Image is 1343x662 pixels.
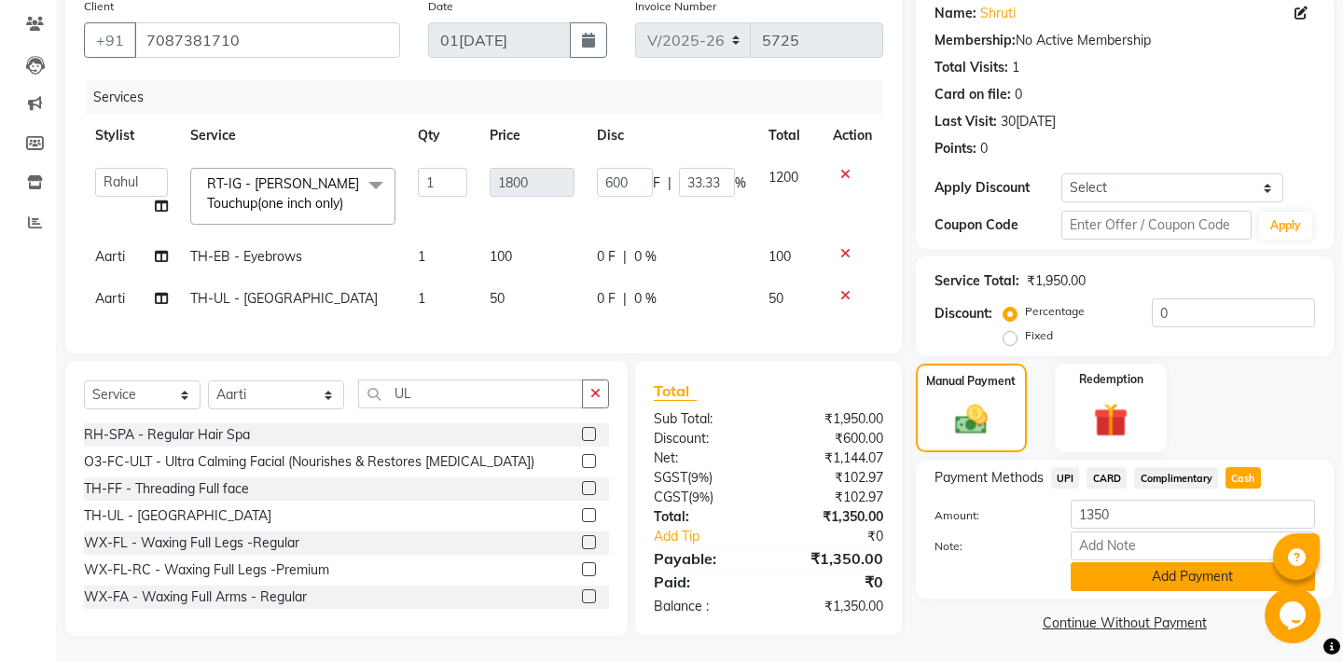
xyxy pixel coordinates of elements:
span: CARD [1087,467,1127,489]
span: 0 F [597,289,616,309]
th: Action [822,115,883,157]
th: Price [478,115,586,157]
span: 1200 [768,169,798,186]
div: ₹102.97 [768,468,897,488]
div: Sub Total: [640,409,768,429]
div: ( ) [640,488,768,507]
span: RT-IG - [PERSON_NAME] Touchup(one inch only) [207,175,359,212]
div: 0 [1015,85,1022,104]
label: Fixed [1025,327,1053,344]
div: TH-UL - [GEOGRAPHIC_DATA] [84,506,271,526]
div: No Active Membership [935,31,1315,50]
div: ₹0 [768,571,897,593]
span: Payment Methods [935,468,1044,488]
label: Percentage [1025,303,1085,320]
div: Paid: [640,571,768,593]
span: UPI [1051,467,1080,489]
a: Add Tip [640,527,790,546]
div: 30[DATE] [1001,112,1056,131]
span: SGST [654,469,687,486]
input: Search by Name/Mobile/Email/Code [134,22,400,58]
span: 0 % [634,247,657,267]
div: WX-FA - Waxing Full Arms - Regular [84,587,307,607]
th: Service [179,115,407,157]
div: Last Visit: [935,112,997,131]
div: WX-FL-RC - Waxing Full Legs -Premium [84,560,329,580]
div: Total: [640,507,768,527]
span: 100 [768,248,791,265]
div: Apply Discount [935,178,1061,198]
img: _gift.svg [1083,399,1139,442]
span: Complimentary [1134,467,1218,489]
div: Payable: [640,547,768,570]
div: ( ) [640,468,768,488]
div: ₹1,350.00 [768,597,897,616]
th: Total [757,115,822,157]
label: Manual Payment [926,373,1016,390]
span: Total [654,381,697,401]
span: TH-UL - [GEOGRAPHIC_DATA] [190,290,378,307]
div: TH-FF - Threading Full face [84,479,249,499]
span: F [653,173,660,193]
div: ₹102.97 [768,488,897,507]
div: Discount: [640,429,768,448]
span: 50 [768,290,783,307]
div: Coupon Code [935,215,1061,235]
th: Stylist [84,115,179,157]
span: 1 [418,248,425,265]
div: Services [86,80,897,115]
div: Name: [935,4,976,23]
input: Search or Scan [358,379,583,408]
div: WX-FL - Waxing Full Legs -Regular [84,533,299,553]
div: Membership: [935,31,1016,50]
input: Amount [1071,500,1315,529]
div: Total Visits: [935,58,1008,77]
th: Disc [586,115,757,157]
span: % [735,173,746,193]
span: TH-EB - Eyebrows [190,248,302,265]
div: ₹1,144.07 [768,448,897,468]
span: 0 % [634,289,657,309]
label: Amount: [921,507,1057,524]
button: Add Payment [1071,562,1315,591]
div: ₹1,950.00 [1027,271,1086,291]
div: ₹1,350.00 [768,507,897,527]
div: Service Total: [935,271,1019,291]
input: Enter Offer / Coupon Code [1061,211,1252,240]
div: ₹600.00 [768,429,897,448]
span: Cash [1225,467,1261,489]
button: Apply [1259,212,1312,240]
div: RH-SPA - Regular Hair Spa [84,425,250,445]
span: 1 [418,290,425,307]
span: Aarti [95,290,125,307]
span: 50 [490,290,505,307]
img: _cash.svg [945,401,998,438]
span: CGST [654,489,688,505]
a: Continue Without Payment [920,614,1330,633]
span: Aarti [95,248,125,265]
div: Balance : [640,597,768,616]
span: 100 [490,248,512,265]
div: ₹1,350.00 [768,547,897,570]
iframe: chat widget [1265,587,1324,643]
a: x [343,195,352,212]
div: Card on file: [935,85,1011,104]
button: +91 [84,22,136,58]
span: | [623,289,627,309]
span: 0 F [597,247,616,267]
input: Add Note [1071,531,1315,560]
label: Note: [921,538,1057,555]
span: 9% [692,490,710,504]
span: | [623,247,627,267]
div: ₹1,950.00 [768,409,897,429]
label: Redemption [1079,371,1143,388]
span: 9% [691,470,709,485]
th: Qty [407,115,478,157]
div: Net: [640,448,768,468]
div: Points: [935,139,976,159]
div: 0 [980,139,988,159]
div: ₹0 [790,527,897,546]
span: | [668,173,671,193]
div: 1 [1012,58,1019,77]
div: O3-FC-ULT - Ultra Calming Facial (Nourishes & Restores [MEDICAL_DATA]) [84,452,534,472]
